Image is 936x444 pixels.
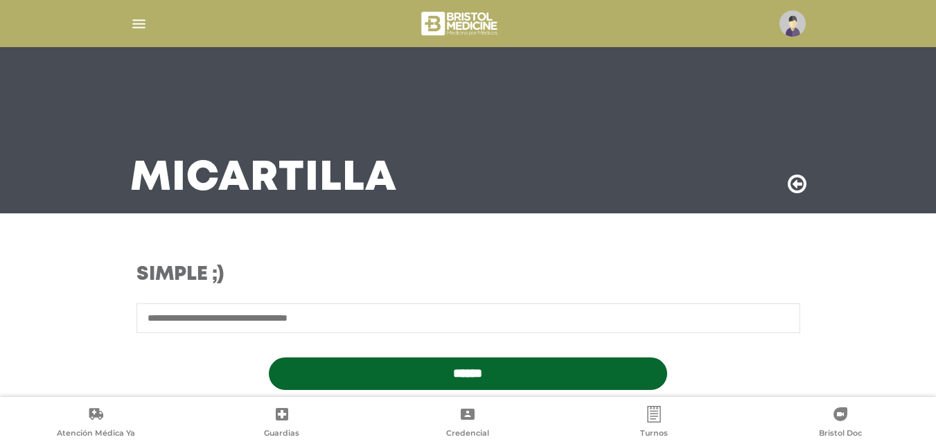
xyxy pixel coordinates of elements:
a: Turnos [561,406,748,441]
img: bristol-medicine-blanco.png [419,7,502,40]
img: profile-placeholder.svg [779,10,806,37]
a: Atención Médica Ya [3,406,189,441]
span: Bristol Doc [819,428,862,441]
span: Turnos [640,428,668,441]
span: Credencial [446,428,489,441]
span: Atención Médica Ya [57,428,135,441]
img: Cober_menu-lines-white.svg [130,15,148,33]
span: Guardias [264,428,299,441]
a: Guardias [189,406,376,441]
h3: Mi Cartilla [130,161,397,197]
a: Bristol Doc [747,406,933,441]
a: Credencial [375,406,561,441]
h3: Simple ;) [136,263,557,287]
